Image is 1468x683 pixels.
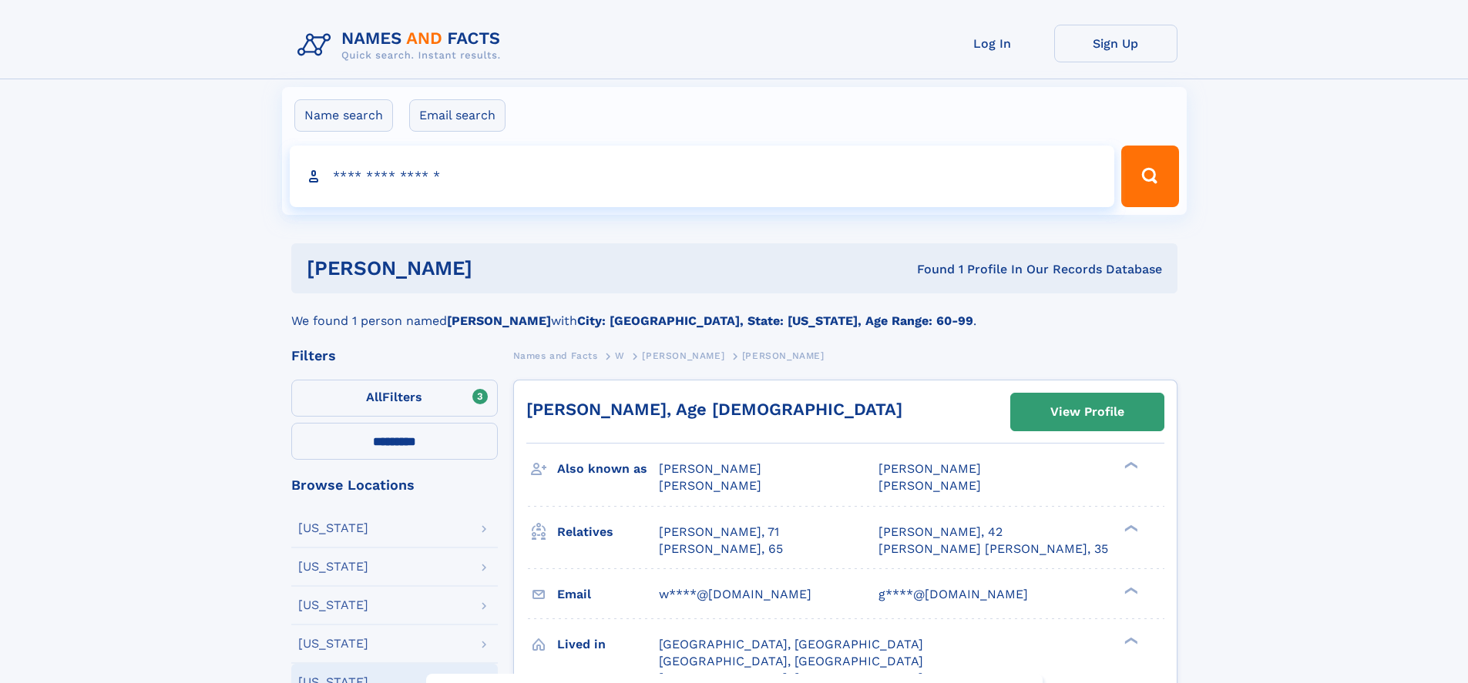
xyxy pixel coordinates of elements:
[513,346,598,365] a: Names and Facts
[298,561,368,573] div: [US_STATE]
[298,638,368,650] div: [US_STATE]
[742,350,825,361] span: [PERSON_NAME]
[659,637,923,651] span: [GEOGRAPHIC_DATA], [GEOGRAPHIC_DATA]
[298,522,368,534] div: [US_STATE]
[291,349,498,363] div: Filters
[307,259,695,278] h1: [PERSON_NAME]
[659,478,761,493] span: [PERSON_NAME]
[1121,146,1178,207] button: Search Button
[298,599,368,611] div: [US_STATE]
[1120,523,1139,533] div: ❯
[557,519,659,545] h3: Relatives
[409,99,506,132] label: Email search
[615,346,625,365] a: W
[1120,460,1139,470] div: ❯
[447,313,551,328] b: [PERSON_NAME]
[878,524,1003,541] a: [PERSON_NAME], 42
[931,25,1054,62] a: Log In
[1011,393,1164,430] a: View Profile
[1120,585,1139,595] div: ❯
[1120,635,1139,645] div: ❯
[557,456,659,482] h3: Also known as
[642,350,724,361] span: [PERSON_NAME]
[291,25,513,66] img: Logo Names and Facts
[642,346,724,365] a: [PERSON_NAME]
[659,461,761,476] span: [PERSON_NAME]
[577,313,973,328] b: City: [GEOGRAPHIC_DATA], State: [US_STATE], Age Range: 60-99
[659,524,779,541] a: [PERSON_NAME], 71
[615,350,625,361] span: W
[291,293,1177,330] div: We found 1 person named with .
[659,541,783,557] a: [PERSON_NAME], 65
[878,478,981,493] span: [PERSON_NAME]
[659,654,923,668] span: [GEOGRAPHIC_DATA], [GEOGRAPHIC_DATA]
[291,478,498,492] div: Browse Locations
[526,400,902,419] a: [PERSON_NAME], Age [DEMOGRAPHIC_DATA]
[294,99,393,132] label: Name search
[1050,394,1124,430] div: View Profile
[557,581,659,608] h3: Email
[878,461,981,476] span: [PERSON_NAME]
[291,380,498,417] label: Filters
[1054,25,1177,62] a: Sign Up
[878,541,1108,557] a: [PERSON_NAME] [PERSON_NAME], 35
[694,261,1162,278] div: Found 1 Profile In Our Records Database
[366,390,382,404] span: All
[557,631,659,658] h3: Lived in
[290,146,1115,207] input: search input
